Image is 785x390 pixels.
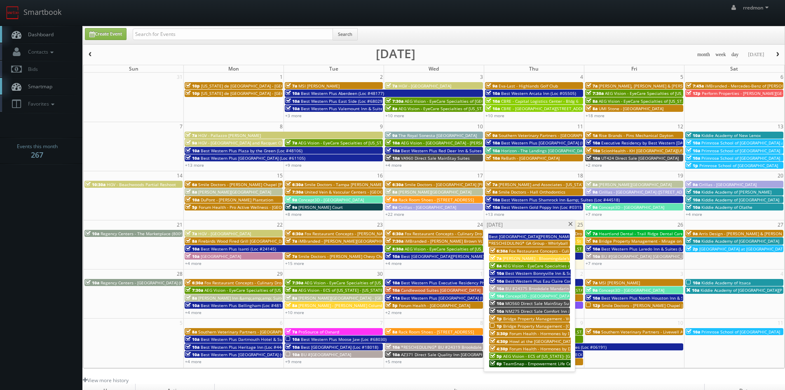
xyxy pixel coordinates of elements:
[385,113,404,118] a: +10 more
[599,182,672,187] span: [PERSON_NAME][GEOGRAPHIC_DATA]
[198,231,251,236] span: HGV - [GEOGRAPHIC_DATA]
[185,231,197,236] span: 7a
[286,83,297,89] span: 7a
[204,287,358,293] span: AEG Vision - EyeCare Specialties of [US_STATE] – Southwest Orlando Eye Care
[286,287,297,293] span: 8a
[386,329,397,335] span: 8a
[198,182,336,187] span: Smile Doctors - [PERSON_NAME] Chapel [PERSON_NAME] Orthodontic
[485,113,504,118] a: +10 more
[399,303,470,308] span: Forum Health - [GEOGRAPHIC_DATA]
[204,280,335,286] span: Fox Restaurant Concepts - Culinary Dropout - [GEOGRAPHIC_DATA]
[490,346,508,352] span: 4:30p
[305,182,444,187] span: Smile Doctors - Tampa [PERSON_NAME] [PERSON_NAME] Orthodontics
[601,148,698,154] span: ScionHealth - KH [GEOGRAPHIC_DATA][US_STATE]
[490,331,508,336] span: 3:30p
[503,263,745,269] span: AEG Vision - EyeCare Specialties of [US_STATE] – Drs. [PERSON_NAME] and [PERSON_NAME]-Ost and Ass...
[286,295,297,301] span: 8a
[486,132,497,138] span: 9a
[505,270,606,276] span: Best Western Bonnyville Inn & Suites (Loc #61075)
[398,132,477,138] span: The Royal Sonesta [GEOGRAPHIC_DATA]
[301,98,384,104] span: Best Western Plus East Side (Loc #68029)
[301,344,378,350] span: Best [GEOGRAPHIC_DATA] (Loc #18018)
[185,197,199,203] span: 10a
[486,197,500,203] span: 10a
[401,148,508,154] span: Best Western Plus Red Deer Inn & Suites (Loc #61062)
[286,280,303,286] span: 7:30a
[85,28,127,40] a: Create Event
[686,246,698,252] span: 2p
[686,163,698,168] span: 1p
[586,162,602,168] a: +2 more
[398,189,471,195] span: [PERSON_NAME][GEOGRAPHIC_DATA]
[501,90,576,96] span: Best Western Arcata Inn (Loc #05505)
[686,90,701,96] span: 12p
[586,246,600,252] span: 10a
[286,344,300,350] span: 10a
[285,113,302,118] a: +3 more
[599,83,757,89] span: [PERSON_NAME], [PERSON_NAME] & [PERSON_NAME], LLC - [GEOGRAPHIC_DATA]
[501,204,586,210] span: Best Western Gold Poppy Inn (Loc #03153)
[24,66,38,73] span: Bids
[24,100,56,107] span: Favorites
[201,352,333,357] span: Best Western Plus [GEOGRAPHIC_DATA] (shoot 1 of 2) (Loc #15116)
[185,83,200,89] span: 10p
[101,231,187,236] span: Regency Centers - The Marketplace (80099)
[201,148,302,154] span: Best Western Plus Plaza by the Green (Loc #48106)
[286,253,297,259] span: 7a
[405,246,539,252] span: AEG Vision - EyeCare Specialties of [US_STATE] - A1A Family EyeCare
[386,344,400,350] span: 10a
[586,132,598,138] span: 1a
[201,303,288,308] span: Best Western Plus Bellingham (Loc #48188)
[701,189,771,195] span: Kiddie Academy of [PERSON_NAME]
[486,155,500,161] span: 10a
[198,238,290,244] span: Firebirds Wood Fired Grill [GEOGRAPHIC_DATA]
[386,280,400,286] span: 10a
[386,303,398,308] span: 5p
[486,204,500,210] span: 10a
[486,98,500,104] span: 10a
[501,148,588,154] span: Horizon - The Landings [GEOGRAPHIC_DATA]
[509,346,603,352] span: Forum Health - Hormones by Design -Waco Lab
[298,303,400,308] span: [PERSON_NAME] - [PERSON_NAME] Columbus Circle
[486,106,500,111] span: 10a
[199,204,312,210] span: Forum Health - Pro Active Wellness - [GEOGRAPHIC_DATA]
[489,234,599,239] span: Best [GEOGRAPHIC_DATA][PERSON_NAME] (Loc #62096)
[686,287,699,293] span: 10a
[386,182,403,187] span: 6:30a
[24,83,52,90] span: Smartmap
[185,140,197,146] span: 9a
[401,140,543,146] span: AEG Vision - [GEOGRAPHIC_DATA] - [PERSON_NAME][GEOGRAPHIC_DATA]
[601,329,766,335] span: Southern Veterinary Partners - Livewell Animal Urgent Care of [GEOGRAPHIC_DATA]
[586,90,604,96] span: 7:30a
[185,329,197,335] span: 8a
[305,231,448,236] span: Fox Restaurant Concepts - [PERSON_NAME] Cocina - [GEOGRAPHIC_DATA]
[586,106,598,111] span: 8a
[386,287,400,293] span: 10a
[699,163,778,168] span: Primrose School of [GEOGRAPHIC_DATA]
[586,280,598,286] span: 7a
[385,310,402,315] a: +2 more
[185,310,202,315] a: +4 more
[599,287,664,293] span: Concept3D - [GEOGRAPHIC_DATA]
[686,280,700,286] span: 10a
[201,197,273,203] span: DuPont - [PERSON_NAME] Plantation
[185,189,197,195] span: 8a
[490,248,508,254] span: 6:30a
[286,231,303,236] span: 6:30a
[509,248,639,254] span: Fox Restaurant Concepts - Culinary Dropout - [GEOGRAPHIC_DATA]
[501,106,633,111] span: CBRE - [GEOGRAPHIC_DATA][STREET_ADDRESS][GEOGRAPHIC_DATA]
[401,253,511,259] span: Best [GEOGRAPHIC_DATA][PERSON_NAME] (Loc #62096)
[485,211,504,217] a: +13 more
[405,231,535,236] span: Fox Restaurant Concepts - Culinary Dropout - [GEOGRAPHIC_DATA]
[505,278,628,284] span: Best Western Plus Eau Claire Conference Center (Loc #50126)
[24,31,54,38] span: Dashboard
[701,329,780,335] span: Primrose School of [GEOGRAPHIC_DATA]
[198,189,271,195] span: [PERSON_NAME][GEOGRAPHIC_DATA]
[686,329,700,335] span: 10a
[699,182,757,187] span: Cirillas - [GEOGRAPHIC_DATA]
[386,253,400,259] span: 10a
[686,132,700,138] span: 10a
[185,132,197,138] span: 7a
[499,189,565,195] span: Smile Doctors - Hall Orthodontics
[301,352,351,357] span: BU #[GEOGRAPHIC_DATA]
